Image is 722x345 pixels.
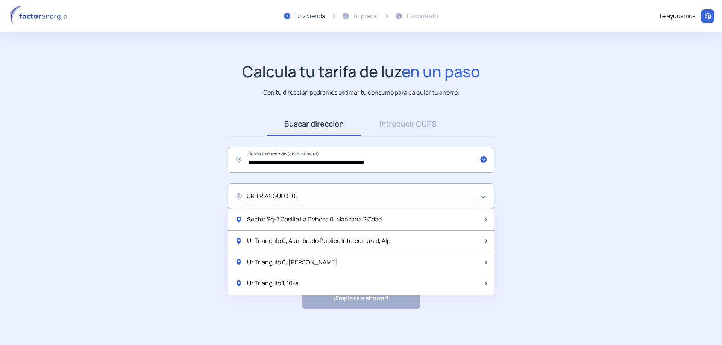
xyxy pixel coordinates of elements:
[247,191,300,201] span: UR TRIANGULO 10, .
[235,216,243,223] img: location-pin-green.svg
[485,261,487,264] img: arrow-next-item.svg
[659,11,695,21] div: Te ayudamos
[294,11,325,21] div: Tu vivienda
[704,12,711,20] img: llamar
[235,258,243,266] img: location-pin-green.svg
[235,280,243,287] img: location-pin-green.svg
[485,239,487,243] img: arrow-next-item.svg
[247,215,382,224] span: Sector Sq-7 Casilla La Dehesa 0, Manzana 2 Cdad
[263,88,459,97] p: Con tu dirección podremos estimar tu consumo para calcular tu ahorro.
[247,236,390,246] span: Ur Triangulo 0, Alumbrado Publico Intercomunid, Alp
[485,282,487,285] img: arrow-next-item.svg
[247,258,337,267] span: Ur Triangulo 0, [PERSON_NAME]
[406,11,438,21] div: Tu contrato
[235,237,243,245] img: location-pin-green.svg
[242,62,480,81] h1: Calcula tu tarifa de luz
[402,61,480,82] span: en un paso
[353,11,378,21] div: Tu precio
[361,112,455,136] a: Introducir CUPS
[267,112,361,136] a: Buscar dirección
[485,218,487,221] img: arrow-next-item.svg
[8,5,71,27] img: logo factor
[247,279,299,288] span: Ur Triangulo 1, 10-a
